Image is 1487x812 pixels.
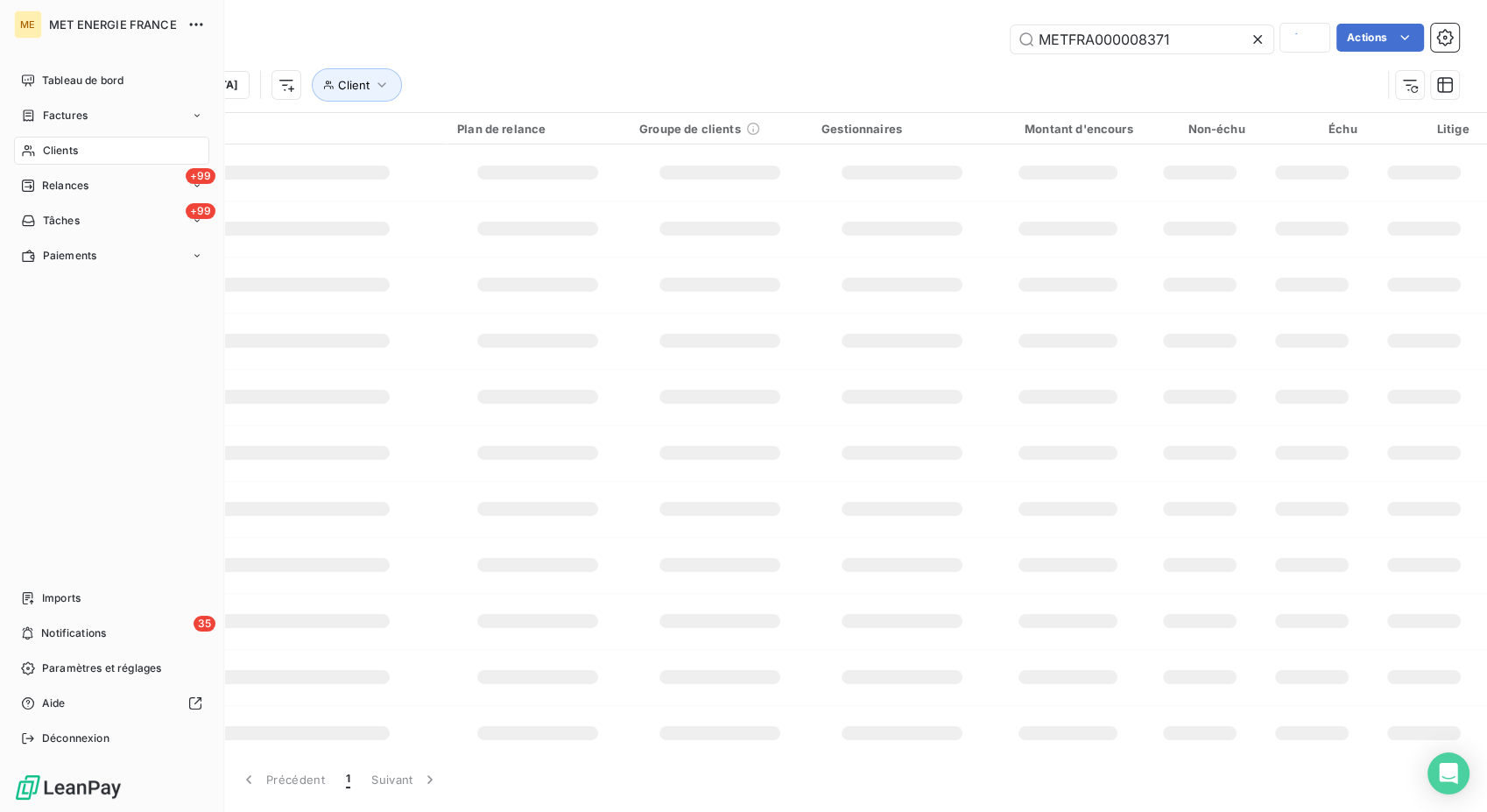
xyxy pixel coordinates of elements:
div: Plan de relance [457,122,618,136]
span: Notifications [41,625,106,641]
a: Aide [14,689,209,717]
span: MET ENERGIE FRANCE [49,18,177,32]
div: Non-échu [1154,122,1245,136]
span: +99 [186,203,215,219]
div: Montant d'encours [1004,122,1133,136]
span: Déconnexion [42,731,109,746]
span: Tableau de bord [42,73,123,88]
span: Client [338,78,370,92]
button: Précédent [229,761,335,798]
span: Paiements [43,248,96,264]
span: Clients [43,143,78,159]
button: Suivant [361,761,449,798]
span: Relances [42,178,88,194]
button: Actions [1336,24,1424,52]
button: 1 [335,761,361,798]
div: Échu [1266,122,1357,136]
input: Rechercher [1011,25,1273,53]
span: Aide [42,695,66,711]
span: Paramètres et réglages [42,660,161,676]
span: Imports [42,590,81,606]
span: 35 [194,616,215,632]
span: +99 [186,168,215,184]
div: Gestionnaires [821,122,983,136]
button: Client [312,68,402,102]
span: Tâches [43,213,80,229]
span: Factures [43,108,88,124]
img: Logo LeanPay [14,773,123,801]
div: Open Intercom Messenger [1427,752,1469,794]
span: Groupe de clients [639,122,741,136]
span: 1 [346,771,350,788]
div: Litige [1378,122,1469,136]
div: ME [14,11,42,39]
